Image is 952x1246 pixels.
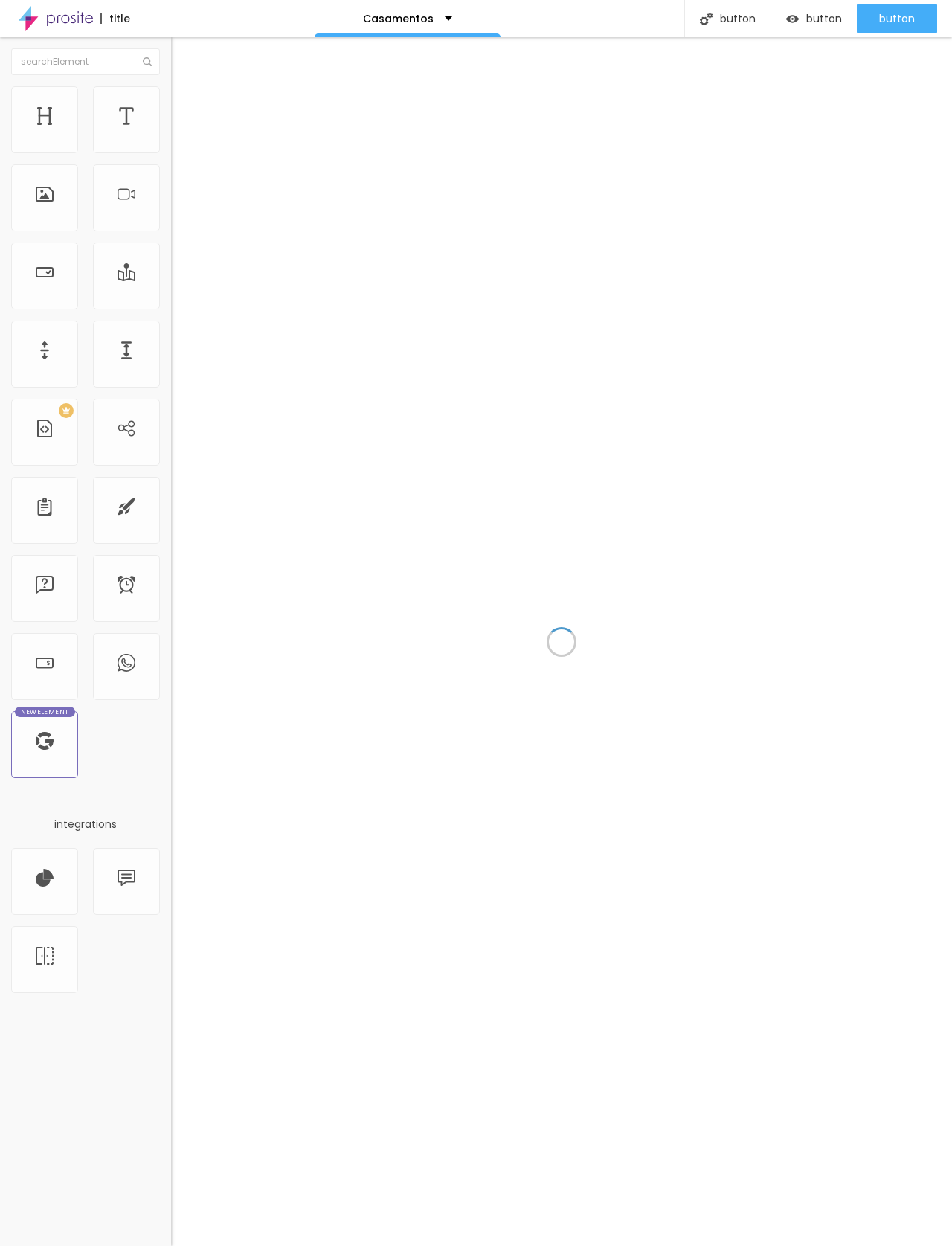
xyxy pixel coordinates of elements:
[143,57,152,66] img: Icone
[363,13,434,24] p: Casamentos
[786,13,799,25] img: view-1.svg
[700,13,713,25] img: Icone
[15,707,75,717] div: newElement
[11,48,160,75] input: searchElement
[879,13,915,25] span: button
[771,4,857,33] button: button
[806,13,842,25] span: button
[857,4,937,33] button: button
[100,13,130,24] div: title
